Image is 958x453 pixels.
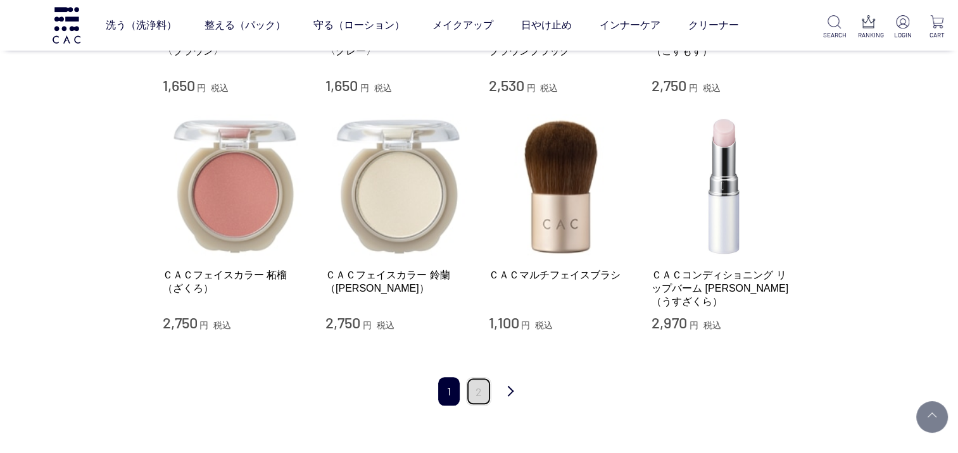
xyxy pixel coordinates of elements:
[163,114,307,258] img: ＣＡＣフェイスカラー 柘榴（ざくろ）
[105,8,176,43] a: 洗う（洗浄料）
[690,320,698,330] span: 円
[377,320,394,330] span: 税込
[521,320,530,330] span: 円
[540,83,558,93] span: 税込
[892,15,914,40] a: LOGIN
[652,114,796,258] img: ＣＡＣコンディショニング リップバーム 薄桜（うすざくら）
[823,30,845,40] p: SEARCH
[360,83,369,93] span: 円
[466,377,491,406] a: 2
[325,313,360,332] span: 2,750
[498,377,523,407] a: 次
[703,83,721,93] span: 税込
[489,313,519,332] span: 1,100
[438,377,460,406] span: 1
[652,313,687,332] span: 2,970
[199,320,208,330] span: 円
[363,320,372,330] span: 円
[51,7,82,43] img: logo
[197,83,206,93] span: 円
[325,114,470,258] img: ＣＡＣフェイスカラー 鈴蘭（すずらん）
[489,114,633,258] img: ＣＡＣマルチフェイスブラシ
[892,30,914,40] p: LOGIN
[325,268,470,295] a: ＣＡＣフェイスカラー 鈴蘭（[PERSON_NAME]）
[325,76,358,94] span: 1,650
[823,15,845,40] a: SEARCH
[857,30,879,40] p: RANKING
[652,76,686,94] span: 2,750
[163,313,198,332] span: 2,750
[926,30,948,40] p: CART
[688,8,738,43] a: クリーナー
[526,83,535,93] span: 円
[652,268,796,309] a: ＣＡＣコンディショニング リップバーム [PERSON_NAME]（うすざくら）
[163,268,307,295] a: ＣＡＣフェイスカラー 柘榴（ざくろ）
[599,8,660,43] a: インナーケア
[857,15,879,40] a: RANKING
[374,83,392,93] span: 税込
[213,320,231,330] span: 税込
[163,76,195,94] span: 1,650
[535,320,553,330] span: 税込
[489,76,524,94] span: 2,530
[520,8,571,43] a: 日やけ止め
[204,8,285,43] a: 整える（パック）
[489,268,633,282] a: ＣＡＣマルチフェイスブラシ
[689,83,698,93] span: 円
[926,15,948,40] a: CART
[313,8,404,43] a: 守る（ローション）
[211,83,229,93] span: 税込
[703,320,721,330] span: 税込
[432,8,493,43] a: メイクアップ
